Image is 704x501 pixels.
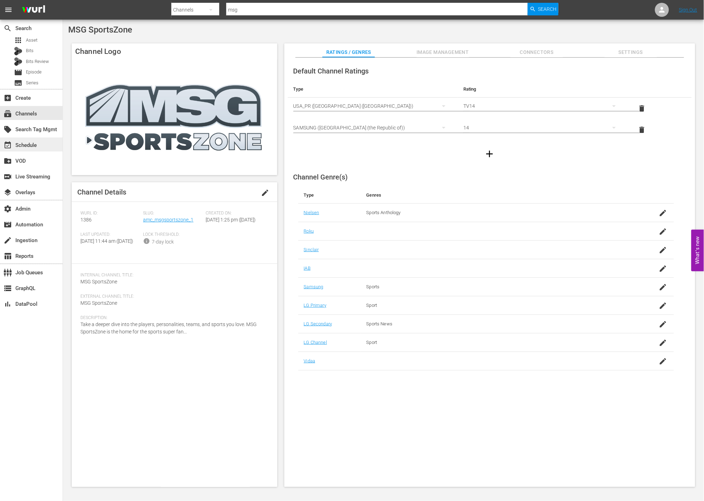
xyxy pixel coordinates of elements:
[3,94,12,102] span: Create
[26,69,42,76] span: Episode
[143,217,193,223] a: amc_msgsportszone_1
[14,36,22,44] span: Asset
[458,81,628,98] th: Rating
[3,220,12,229] span: Automation
[14,57,22,66] div: Bits Review
[288,81,458,98] th: Type
[80,238,133,244] span: [DATE] 11:44 am ([DATE])
[3,157,12,165] span: VOD
[538,3,557,15] span: Search
[304,284,323,289] a: Samsung
[17,2,50,18] img: ans4CAIJ8jUAAAAAAAAAAAAAAAAAAAAAAAAgQb4GAAAAAAAAAAAAAAAAAAAAAAAAJMjXAAAAAAAAAAAAAAAAAAAAAAAAgAT5G...
[304,303,326,308] a: LG Primary
[80,294,265,299] span: External Channel Title:
[152,238,174,246] div: 7-day lock
[68,25,132,35] span: MSG SportsZone
[463,96,622,116] div: TV14
[26,47,34,54] span: Bits
[288,81,692,141] table: simple table
[691,230,704,271] button: Open Feedback Widget
[80,232,140,238] span: Last Updated:
[77,188,126,196] span: Channel Details
[3,125,12,134] span: Search Tag Mgmt
[143,238,150,245] span: info
[679,7,697,13] a: Sign Out
[3,172,12,181] span: Live Streaming
[298,187,361,204] th: Type
[80,217,92,223] span: 1386
[206,217,256,223] span: [DATE] 1:25 pm ([DATE])
[605,48,657,57] span: Settings
[14,68,22,77] span: Episode
[304,358,315,364] a: Vidaa
[463,118,622,137] div: 14
[143,211,202,216] span: Slug:
[293,67,369,75] span: Default Channel Ratings
[304,321,332,326] a: LG Secondary
[14,47,22,55] div: Bits
[304,247,319,252] a: Sinclair
[206,211,265,216] span: Created On:
[304,266,311,271] a: IAB
[3,284,12,292] span: GraphQL
[4,6,13,14] span: menu
[304,228,314,234] a: Roku
[304,210,319,215] a: Nielsen
[638,126,646,134] span: delete
[3,205,12,213] span: Admin
[261,189,270,197] span: edit
[26,37,37,44] span: Asset
[72,43,277,59] h4: Channel Logo
[80,300,117,306] span: MSG SportsZone
[293,118,452,137] div: SAMSUNG ([GEOGRAPHIC_DATA] (the Republic of))
[293,96,452,116] div: USA_PR ([GEOGRAPHIC_DATA] ([GEOGRAPHIC_DATA]))
[361,187,632,204] th: Genres
[72,59,277,175] img: MSG SportsZone
[304,340,327,345] a: LG Channel
[26,79,38,86] span: Series
[417,48,469,57] span: Image Management
[3,300,12,308] span: DataPool
[3,236,12,245] span: Ingestion
[80,211,140,216] span: Wurl ID:
[80,279,117,284] span: MSG SportsZone
[634,121,650,138] button: delete
[80,315,265,321] span: Description:
[634,100,650,117] button: delete
[3,188,12,197] span: Overlays
[511,48,563,57] span: Connectors
[3,252,12,260] span: Reports
[3,268,12,277] span: Job Queues
[80,322,257,334] span: Take a deeper dive into the players, personalities, teams, and sports you love. MSG SportsZone is...
[14,79,22,87] span: Series
[3,24,12,33] span: Search
[638,104,646,113] span: delete
[293,173,348,181] span: Channel Genre(s)
[322,48,375,57] span: Ratings / Genres
[528,3,559,15] button: Search
[257,184,274,201] button: edit
[143,232,202,238] span: Lock Threshold:
[80,273,265,278] span: Internal Channel Title:
[3,141,12,149] span: Schedule
[26,58,49,65] span: Bits Review
[3,110,12,118] span: Channels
